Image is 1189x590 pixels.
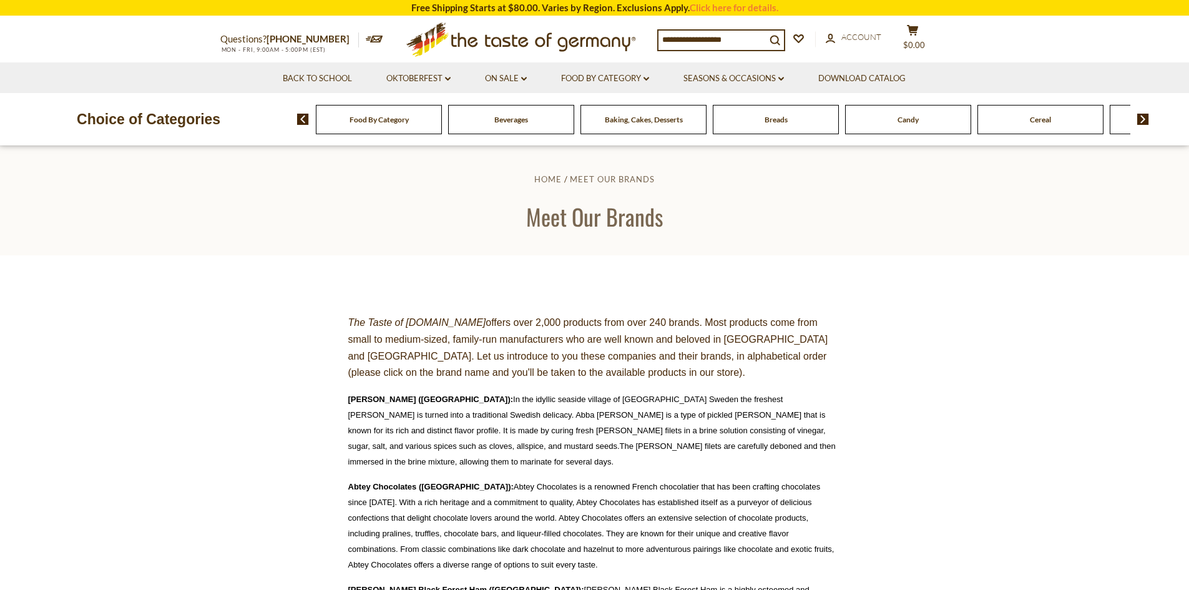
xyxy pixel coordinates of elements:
a: Home [534,174,562,184]
a: Back to School [283,72,352,86]
img: previous arrow [297,114,309,125]
a: Food By Category [561,72,649,86]
a: On Sale [485,72,527,86]
span: $0.00 [903,40,925,50]
a: Seasons & Occasions [683,72,784,86]
a: Cereal [1030,115,1051,124]
a: Click here for details. [690,2,778,13]
span: In the idyllic seaside village of [GEOGRAPHIC_DATA] Sweden the freshest [PERSON_NAME] is turned i... [348,395,836,466]
a: Download Catalog [818,72,906,86]
a: Breads [765,115,788,124]
a: Food By Category [350,115,409,124]
a: Meet Our Brands [570,174,655,184]
p: Questions? [220,31,359,47]
span: Account [841,32,881,42]
a: Oktoberfest [386,72,451,86]
a: [PHONE_NUMBER] [267,33,350,44]
a: Baking, Cakes, Desserts [605,115,683,124]
span: MON - FRI, 9:00AM - 5:00PM (EST) [220,46,326,53]
a: [PERSON_NAME] ([GEOGRAPHIC_DATA]) [348,395,511,404]
a: : [511,395,513,404]
a: Beverages [494,115,528,124]
span: Abtey Chocolates is a renowned French chocolatier that has been crafting chocolates since [DATE].... [348,482,834,569]
span: offers over 2,000 products from over 240 brands. Most products come from small to medium-sized, f... [348,317,828,378]
em: The Taste of [DOMAIN_NAME] [348,317,486,328]
a: Candy [898,115,919,124]
a: Abtey Chocolates ([GEOGRAPHIC_DATA]): [348,482,514,491]
h1: Meet Our Brands [39,202,1150,230]
button: $0.00 [894,24,932,56]
a: Account [826,31,881,44]
img: next arrow [1137,114,1149,125]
